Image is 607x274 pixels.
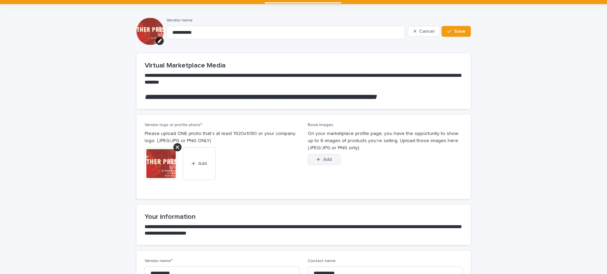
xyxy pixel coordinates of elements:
span: Save [454,29,465,34]
span: Vendor name [167,18,193,22]
button: Add [308,154,341,165]
span: Add [323,157,332,162]
p: Please upload ONE photo that’s at least 1920x1080 or your company logo. (JPEG/JPG or PNG ONLY) [145,130,300,144]
span: Vendor name [145,259,173,263]
span: Contact name [308,259,336,263]
span: Cancel [419,29,434,34]
p: On your marketplace profile page, you have the opportunity to show up to 6 images of products you... [308,130,463,151]
h2: Your information [145,213,463,221]
button: Cancel [408,26,440,37]
button: Save [442,26,471,37]
h2: Virtual Marketplace Media [145,61,463,70]
span: Add [198,161,207,166]
span: Vendor logo or profile photo [145,123,202,127]
span: Book images [308,123,333,127]
button: Add [183,147,216,180]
